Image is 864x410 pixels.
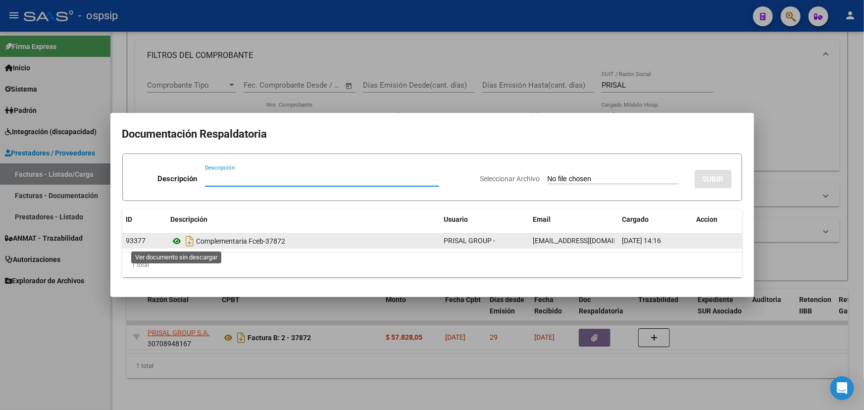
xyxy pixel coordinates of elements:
div: Open Intercom Messenger [830,376,854,400]
span: Descripción [171,215,208,223]
i: Descargar documento [184,233,197,249]
span: Email [533,215,551,223]
datatable-header-cell: Cargado [618,209,693,230]
button: SUBIR [695,170,732,188]
datatable-header-cell: Descripción [167,209,440,230]
datatable-header-cell: Email [529,209,618,230]
span: Seleccionar Archivo [480,175,540,183]
datatable-header-cell: ID [122,209,167,230]
div: 1 total [122,253,742,277]
span: PRISAL GROUP - [444,237,496,245]
span: Accion [697,215,718,223]
h2: Documentación Respaldatoria [122,125,742,144]
span: [DATE] 14:16 [622,237,661,245]
span: [EMAIL_ADDRESS][DOMAIN_NAME] [533,237,643,245]
span: 93377 [126,237,146,245]
span: ID [126,215,133,223]
span: Usuario [444,215,468,223]
span: SUBIR [703,175,724,184]
span: Cargado [622,215,649,223]
datatable-header-cell: Usuario [440,209,529,230]
div: Complementaria Fceb-37872 [171,233,436,249]
p: Descripción [157,173,197,185]
datatable-header-cell: Accion [693,209,742,230]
